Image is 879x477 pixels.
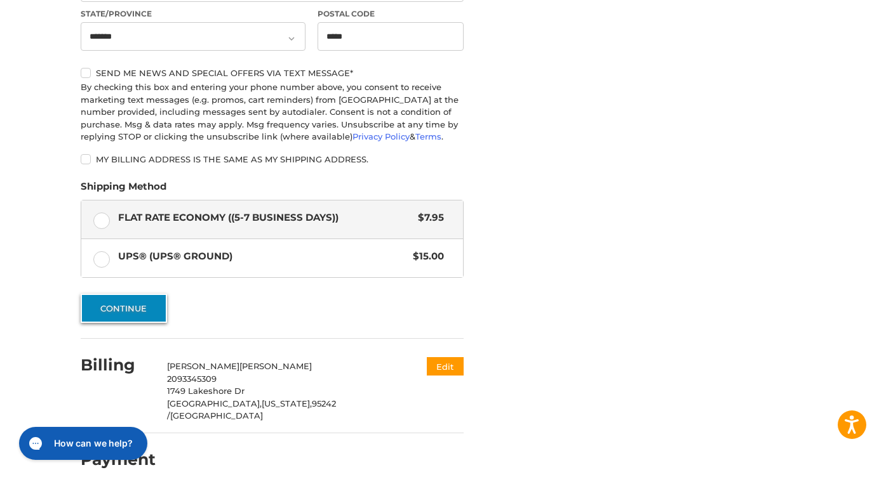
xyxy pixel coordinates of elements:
[415,131,441,141] a: Terms
[81,180,166,200] legend: Shipping Method
[170,410,263,421] span: [GEOGRAPHIC_DATA]
[118,211,412,225] span: Flat Rate Economy ((5-7 Business Days))
[167,398,262,408] span: [GEOGRAPHIC_DATA],
[167,374,217,384] span: 2093345309
[81,355,155,375] h2: Billing
[412,211,445,225] span: $7.95
[81,154,464,164] label: My billing address is the same as my shipping address.
[167,361,239,371] span: [PERSON_NAME]
[13,422,151,464] iframe: Gorgias live chat messenger
[118,249,407,264] span: UPS® (UPS® Ground)
[81,294,167,323] button: Continue
[318,8,464,20] label: Postal Code
[81,8,305,20] label: State/Province
[427,357,464,376] button: Edit
[81,68,464,78] label: Send me news and special offers via text message*
[407,249,445,264] span: $15.00
[81,81,464,143] div: By checking this box and entering your phone number above, you consent to receive marketing text ...
[352,131,410,141] a: Privacy Policy
[239,361,312,371] span: [PERSON_NAME]
[167,386,245,396] span: 1749 Lakeshore Dr
[262,398,312,408] span: [US_STATE],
